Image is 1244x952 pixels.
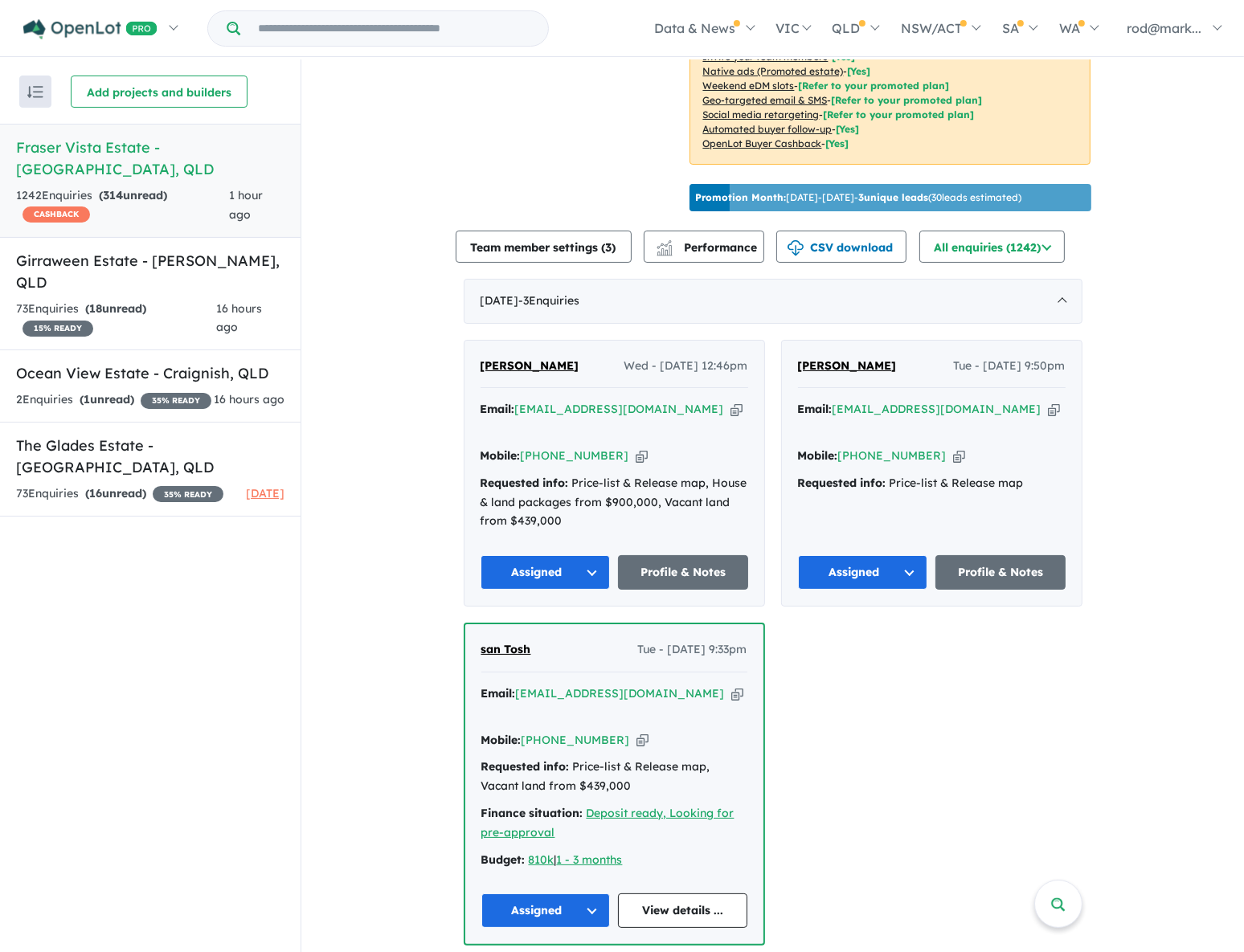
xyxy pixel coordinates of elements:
input: Try estate name, suburb, builder or developer [243,11,545,46]
div: 73 Enquir ies [16,484,223,504]
strong: ( unread) [85,486,146,501]
button: Add projects and builders [71,76,248,108]
img: download icon [788,240,804,256]
span: Wed - [DATE] 12:46pm [624,357,748,376]
div: 1242 Enquir ies [16,186,229,225]
u: Weekend eDM slots [703,80,795,92]
span: [DATE] [246,486,284,501]
b: 3 unique leads [859,191,929,203]
u: Native ads (Promoted estate) [703,65,844,77]
h5: The Glades Estate - [GEOGRAPHIC_DATA] , QLD [16,435,284,478]
span: - 3 Enquir ies [519,293,580,308]
strong: Requested info: [481,759,570,774]
u: Geo-targeted email & SMS [703,94,828,106]
strong: Mobile: [798,448,838,463]
strong: Mobile: [481,733,522,747]
a: [EMAIL_ADDRESS][DOMAIN_NAME] [833,402,1041,416]
strong: Mobile: [481,448,521,463]
span: 16 hours ago [216,301,262,335]
a: View details ... [618,893,747,928]
h5: Girraween Estate - [PERSON_NAME] , QLD [16,250,284,293]
a: Profile & Notes [618,555,748,590]
span: [Yes] [826,137,849,149]
p: [DATE] - [DATE] - ( 30 leads estimated) [696,190,1022,205]
button: Assigned [798,555,928,590]
span: 1 hour ago [229,188,263,222]
strong: ( unread) [85,301,146,316]
span: rod@mark... [1127,20,1201,36]
u: Automated buyer follow-up [703,123,833,135]
button: Assigned [481,555,611,590]
div: Price-list & Release map, Vacant land from $439,000 [481,758,747,796]
u: OpenLot Buyer Cashback [703,137,822,149]
strong: ( unread) [80,392,134,407]
span: [Yes] [837,123,860,135]
a: [PHONE_NUMBER] [521,448,629,463]
a: 810k [529,852,554,867]
u: Social media retargeting [703,108,820,121]
a: Profile & Notes [935,555,1066,590]
div: 73 Enquir ies [16,300,216,338]
span: [Refer to your promoted plan] [824,108,975,121]
a: [PHONE_NUMBER] [838,448,947,463]
img: sort.svg [27,86,43,98]
b: Promotion Month: [696,191,787,203]
span: [Refer to your promoted plan] [799,80,950,92]
strong: Requested info: [798,476,886,490]
span: [ Yes ] [833,51,856,63]
a: 1 - 3 months [557,852,623,867]
strong: ( unread) [99,188,167,202]
button: Performance [644,231,764,263]
span: 16 [89,486,102,501]
button: Copy [636,447,648,464]
a: Deposit ready, Looking for pre-approval [481,806,735,840]
div: | [481,851,747,870]
span: 314 [103,188,123,202]
strong: Budget: [481,852,526,867]
span: Performance [659,240,758,255]
div: [DATE] [464,279,1082,324]
span: 3 [606,240,612,255]
strong: Requested info: [481,476,569,490]
strong: Email: [481,686,516,701]
span: Tue - [DATE] 9:50pm [954,357,1066,376]
button: Copy [636,732,649,749]
span: 35 % READY [141,393,211,409]
span: [Refer to your promoted plan] [832,94,983,106]
div: 2 Enquir ies [16,390,211,410]
h5: Fraser Vista Estate - [GEOGRAPHIC_DATA] , QLD [16,137,284,180]
span: [PERSON_NAME] [481,358,579,373]
div: Price-list & Release map, House & land packages from $900,000, Vacant land from $439,000 [481,474,748,531]
a: [PERSON_NAME] [798,357,897,376]
span: Tue - [DATE] 9:33pm [638,640,747,660]
a: [PHONE_NUMBER] [522,733,630,747]
img: line-chart.svg [657,240,671,249]
a: san Tosh [481,640,531,660]
span: san Tosh [481,642,531,656]
strong: Email: [481,402,515,416]
a: [EMAIL_ADDRESS][DOMAIN_NAME] [515,402,724,416]
button: All enquiries (1242) [919,231,1065,263]
button: Copy [953,447,965,464]
button: CSV download [776,231,906,263]
button: Copy [730,401,743,418]
span: [PERSON_NAME] [798,358,897,373]
button: Copy [731,685,743,702]
button: Assigned [481,893,611,928]
button: Copy [1048,401,1060,418]
div: Price-list & Release map [798,474,1066,493]
strong: Finance situation: [481,806,583,820]
u: Invite your team members [703,51,829,63]
span: [Yes] [848,65,871,77]
strong: Email: [798,402,833,416]
span: CASHBACK [23,206,90,223]
span: 16 hours ago [214,392,284,407]
h5: Ocean View Estate - Craignish , QLD [16,362,284,384]
button: Team member settings (3) [456,231,632,263]
a: [EMAIL_ADDRESS][DOMAIN_NAME] [516,686,725,701]
span: 15 % READY [23,321,93,337]
span: 18 [89,301,102,316]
